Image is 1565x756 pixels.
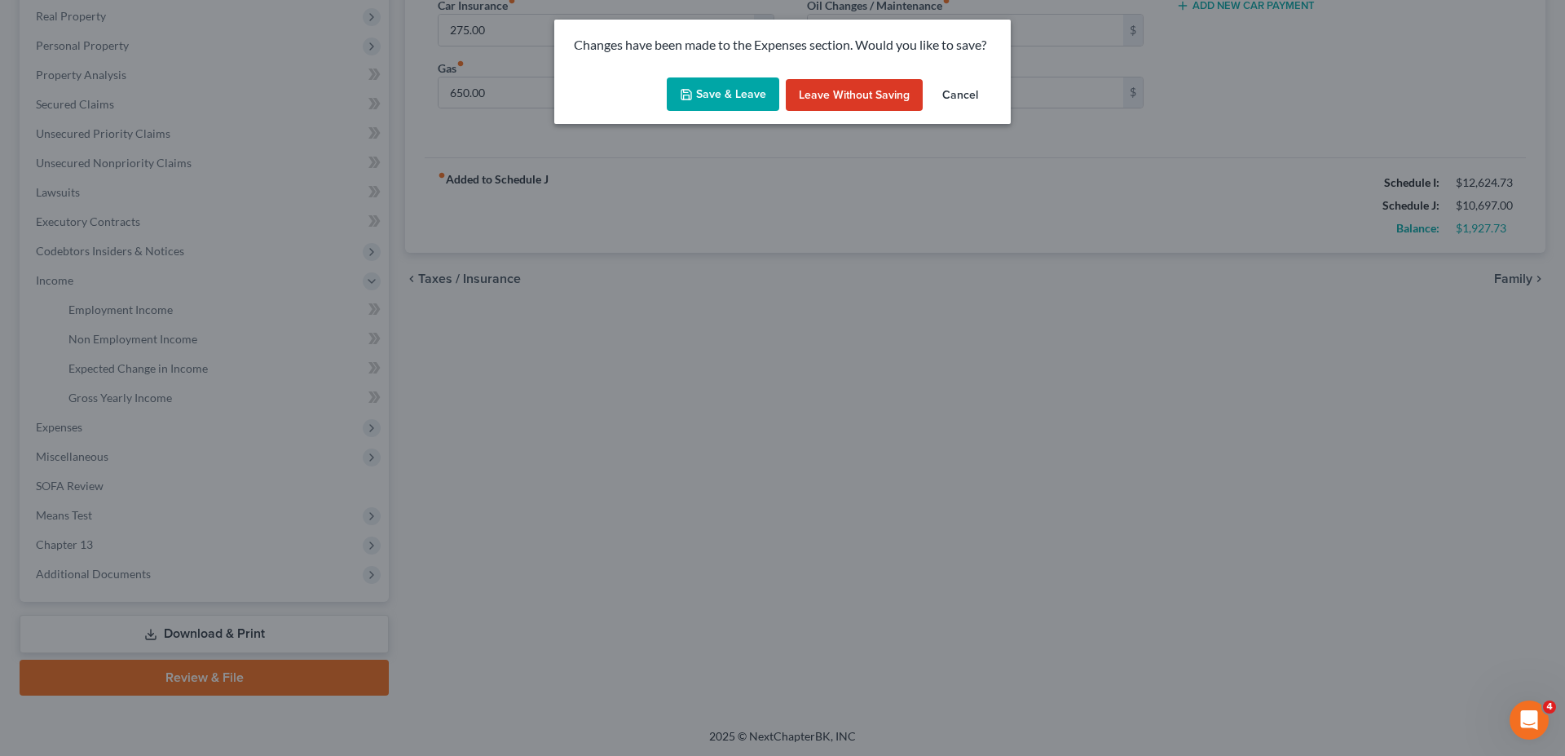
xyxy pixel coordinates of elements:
[929,79,991,112] button: Cancel
[574,36,991,55] p: Changes have been made to the Expenses section. Would you like to save?
[1543,701,1556,714] span: 4
[786,79,923,112] button: Leave without Saving
[1510,701,1549,740] iframe: Intercom live chat
[667,77,779,112] button: Save & Leave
